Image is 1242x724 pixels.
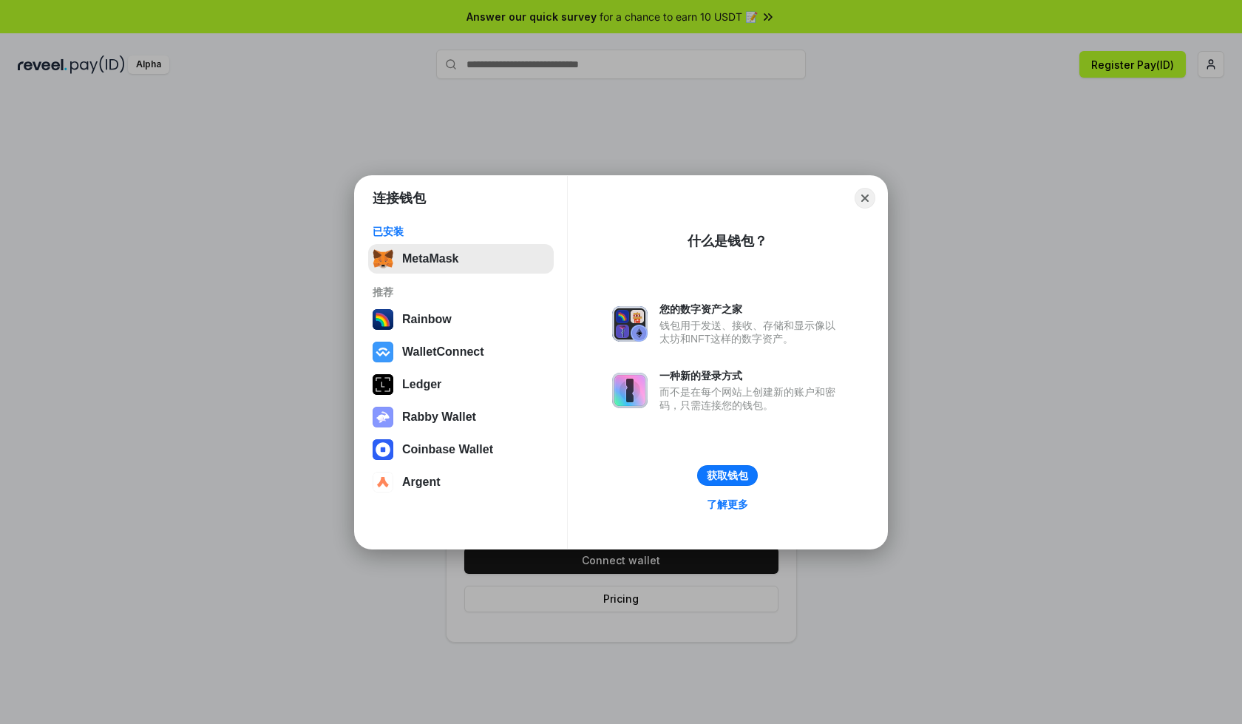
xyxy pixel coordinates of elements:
[659,302,843,316] div: 您的数字资产之家
[402,378,441,391] div: Ledger
[368,435,554,464] button: Coinbase Wallet
[373,248,393,269] img: svg+xml,%3Csvg%20fill%3D%22none%22%20height%3D%2233%22%20viewBox%3D%220%200%2035%2033%22%20width%...
[368,370,554,399] button: Ledger
[659,369,843,382] div: 一种新的登录方式
[368,305,554,334] button: Rainbow
[373,285,549,299] div: 推荐
[402,252,458,265] div: MetaMask
[707,498,748,511] div: 了解更多
[373,225,549,238] div: 已安装
[402,476,441,489] div: Argent
[697,465,758,486] button: 获取钱包
[855,188,875,209] button: Close
[402,345,484,359] div: WalletConnect
[707,469,748,482] div: 获取钱包
[373,189,426,207] h1: 连接钱包
[698,495,757,514] a: 了解更多
[368,467,554,497] button: Argent
[373,374,393,395] img: svg+xml,%3Csvg%20xmlns%3D%22http%3A%2F%2Fwww.w3.org%2F2000%2Fsvg%22%20width%3D%2228%22%20height%3...
[373,472,393,493] img: svg+xml,%3Csvg%20width%3D%2228%22%20height%3D%2228%22%20viewBox%3D%220%200%2028%2028%22%20fill%3D...
[373,342,393,362] img: svg+xml,%3Csvg%20width%3D%2228%22%20height%3D%2228%22%20viewBox%3D%220%200%2028%2028%22%20fill%3D...
[659,319,843,345] div: 钱包用于发送、接收、存储和显示像以太坊和NFT这样的数字资产。
[688,232,767,250] div: 什么是钱包？
[368,402,554,432] button: Rabby Wallet
[402,313,452,326] div: Rainbow
[612,306,648,342] img: svg+xml,%3Csvg%20xmlns%3D%22http%3A%2F%2Fwww.w3.org%2F2000%2Fsvg%22%20fill%3D%22none%22%20viewBox...
[373,407,393,427] img: svg+xml,%3Csvg%20xmlns%3D%22http%3A%2F%2Fwww.w3.org%2F2000%2Fsvg%22%20fill%3D%22none%22%20viewBox...
[368,337,554,367] button: WalletConnect
[402,443,493,456] div: Coinbase Wallet
[612,373,648,408] img: svg+xml,%3Csvg%20xmlns%3D%22http%3A%2F%2Fwww.w3.org%2F2000%2Fsvg%22%20fill%3D%22none%22%20viewBox...
[659,385,843,412] div: 而不是在每个网站上创建新的账户和密码，只需连接您的钱包。
[373,309,393,330] img: svg+xml,%3Csvg%20width%3D%22120%22%20height%3D%22120%22%20viewBox%3D%220%200%20120%20120%22%20fil...
[373,439,393,460] img: svg+xml,%3Csvg%20width%3D%2228%22%20height%3D%2228%22%20viewBox%3D%220%200%2028%2028%22%20fill%3D...
[402,410,476,424] div: Rabby Wallet
[368,244,554,274] button: MetaMask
